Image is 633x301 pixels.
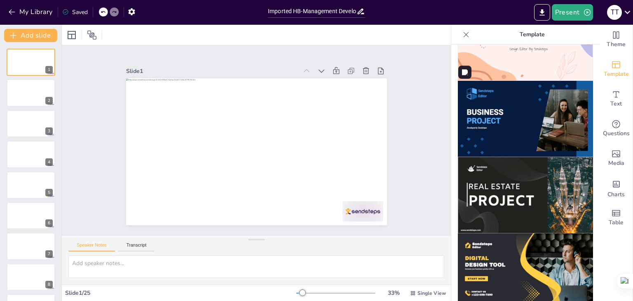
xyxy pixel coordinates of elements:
div: Add ready made slides [600,54,633,84]
div: Layout [65,28,78,42]
img: thumb-10.png [458,81,593,157]
div: Add charts and graphs [600,173,633,203]
div: Slide 1 [126,67,298,75]
div: 1 [45,66,53,73]
span: Position [87,30,97,40]
div: 7 [45,250,53,258]
div: https://cdn.sendsteps.com/images/logo/sendsteps_logo_white.pnghttps://cdn.sendsteps.com/images/lo... [7,202,55,229]
button: Transcript [118,242,155,252]
div: https://cdn.sendsteps.com/images/logo/sendsteps_logo_white.pnghttps://cdn.sendsteps.com/images/lo... [7,79,55,106]
div: https://cdn.sendsteps.com/images/logo/sendsteps_logo_white.pnghttps://cdn.sendsteps.com/images/lo... [7,49,55,76]
div: 6 [45,219,53,227]
div: 7 [7,233,55,260]
span: Charts [607,190,625,199]
button: Add slide [4,29,57,42]
div: 33 % [384,289,403,297]
div: Add text boxes [600,84,633,114]
span: Theme [607,40,626,49]
p: Template [473,25,591,45]
div: https://cdn.sendsteps.com/images/logo/sendsteps_logo_white.pnghttps://cdn.sendsteps.com/images/lo... [7,172,55,199]
div: 2 [45,97,53,104]
div: https://cdn.sendsteps.com/images/logo/sendsteps_logo_white.pnghttps://cdn.sendsteps.com/images/lo... [7,110,55,137]
div: 8 [7,263,55,291]
button: Speaker Notes [68,242,115,252]
div: Add images, graphics, shapes or video [600,143,633,173]
span: Questions [603,129,630,138]
button: Export to PowerPoint [534,4,550,21]
span: Text [610,99,622,108]
div: 4 [45,158,53,166]
img: thumb-11.png [458,157,593,233]
input: Insert title [268,5,356,17]
div: T T [607,5,622,20]
div: Saved [62,8,88,16]
span: Media [608,159,624,168]
span: Template [604,70,629,79]
button: T T [607,4,622,21]
span: Single View [417,290,446,296]
button: Present [552,4,593,21]
span: Table [609,218,624,227]
div: Get real-time input from your audience [600,114,633,143]
div: Change the overall theme [600,25,633,54]
div: 5 [45,189,53,196]
div: Add a table [600,203,633,233]
div: Slide 1 / 25 [65,289,296,297]
div: 8 [45,281,53,288]
div: https://cdn.sendsteps.com/images/logo/sendsteps_logo_white.pnghttps://cdn.sendsteps.com/images/lo... [7,141,55,168]
div: 3 [45,127,53,135]
button: My Library [6,5,56,19]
